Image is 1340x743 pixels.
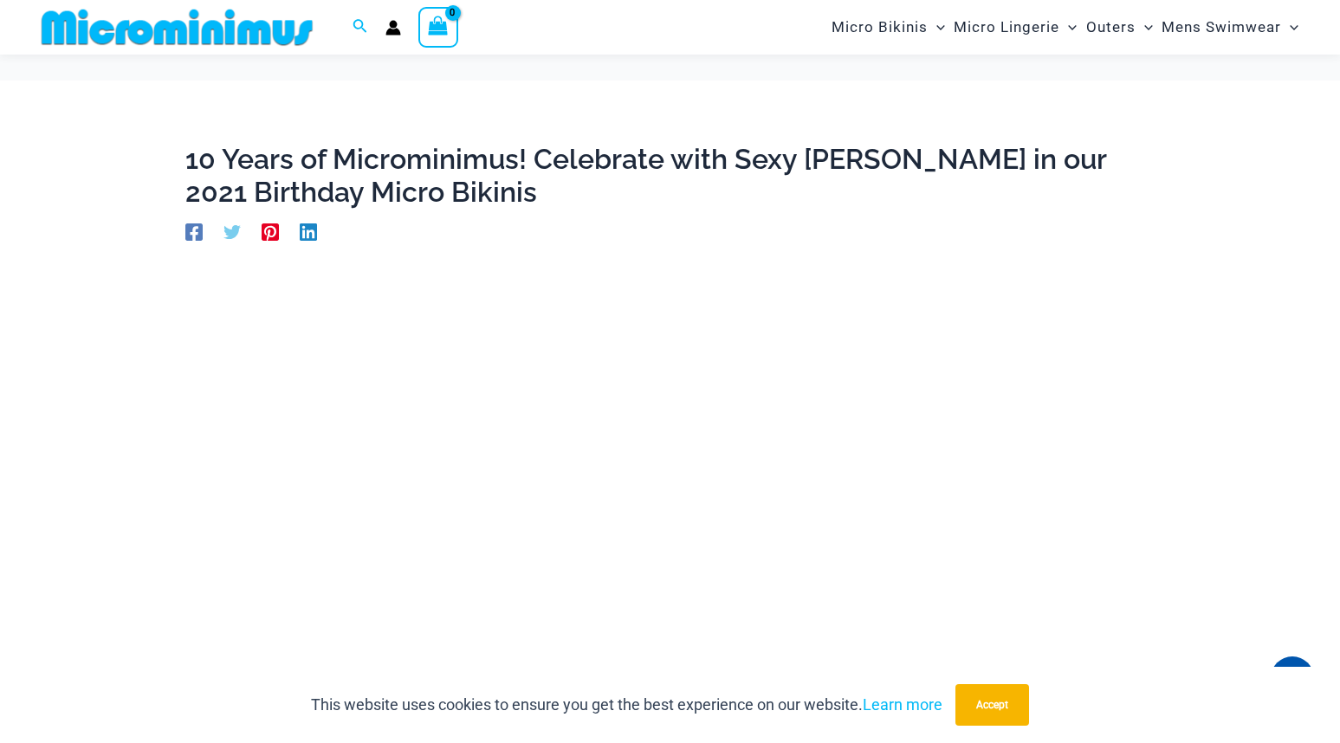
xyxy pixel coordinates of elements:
span: Menu Toggle [1281,5,1298,49]
span: Micro Lingerie [954,5,1059,49]
p: This website uses cookies to ensure you get the best experience on our website. [311,692,942,718]
a: Facebook [185,221,203,240]
a: Account icon link [385,20,401,36]
span: Outers [1086,5,1136,49]
a: Twitter [223,221,241,240]
a: View Shopping Cart, empty [418,7,458,47]
h1: 10 Years of Microminimus! Celebrate with Sexy [PERSON_NAME] in our 2021 Birthday Micro Bikinis [185,143,1156,210]
span: Menu Toggle [1059,5,1077,49]
a: Learn more [863,695,942,714]
img: MM SHOP LOGO FLAT [35,8,320,47]
a: OutersMenu ToggleMenu Toggle [1082,5,1157,49]
a: Micro LingerieMenu ToggleMenu Toggle [949,5,1081,49]
a: Micro BikinisMenu ToggleMenu Toggle [827,5,949,49]
a: Linkedin [300,221,317,240]
span: Micro Bikinis [832,5,928,49]
span: Menu Toggle [1136,5,1153,49]
nav: Site Navigation [825,3,1305,52]
a: Pinterest [262,221,279,240]
span: Mens Swimwear [1162,5,1281,49]
button: Accept [955,684,1029,726]
a: Mens SwimwearMenu ToggleMenu Toggle [1157,5,1303,49]
span: Menu Toggle [928,5,945,49]
a: Search icon link [353,16,368,38]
